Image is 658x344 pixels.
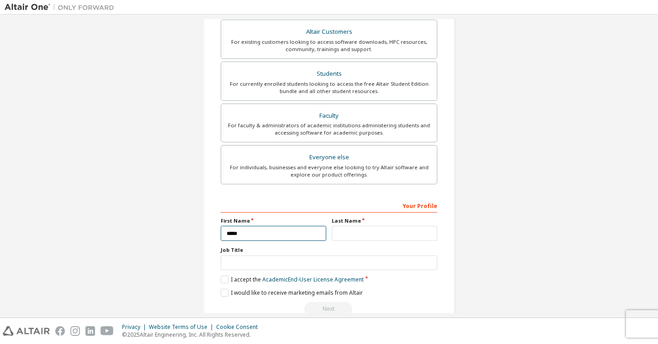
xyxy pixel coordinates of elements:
div: Your Profile [221,198,437,213]
div: Privacy [122,323,149,331]
div: Students [227,68,431,80]
label: Last Name [332,217,437,224]
img: youtube.svg [101,326,114,336]
div: Read and acccept EULA to continue [221,302,437,316]
div: Cookie Consent [216,323,263,331]
img: linkedin.svg [85,326,95,336]
label: Job Title [221,246,437,254]
div: Everyone else [227,151,431,164]
div: For currently enrolled students looking to access the free Altair Student Edition bundle and all ... [227,80,431,95]
label: I accept the [221,276,364,283]
div: For existing customers looking to access software downloads, HPC resources, community, trainings ... [227,38,431,53]
div: Altair Customers [227,26,431,38]
div: For faculty & administrators of academic institutions administering students and accessing softwa... [227,122,431,136]
label: I would like to receive marketing emails from Altair [221,289,363,297]
p: © 2025 Altair Engineering, Inc. All Rights Reserved. [122,331,263,339]
img: instagram.svg [70,326,80,336]
img: Altair One [5,3,119,12]
div: Website Terms of Use [149,323,216,331]
a: Academic End-User License Agreement [262,276,364,283]
img: altair_logo.svg [3,326,50,336]
label: First Name [221,217,326,224]
img: facebook.svg [55,326,65,336]
div: For individuals, businesses and everyone else looking to try Altair software and explore our prod... [227,164,431,178]
div: Faculty [227,109,431,122]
